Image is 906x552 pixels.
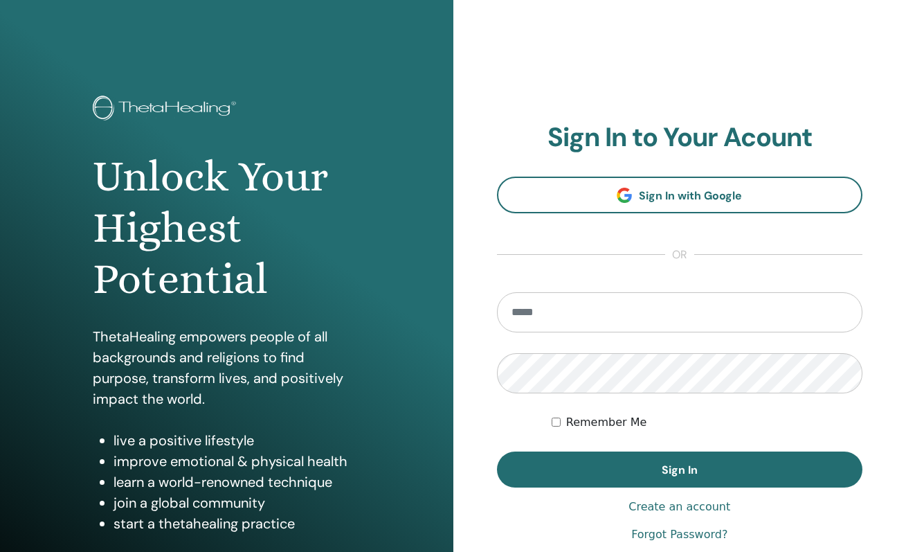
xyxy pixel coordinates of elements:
li: live a positive lifestyle [114,430,360,451]
p: ThetaHealing empowers people of all backgrounds and religions to find purpose, transform lives, a... [93,326,360,409]
h2: Sign In to Your Acount [497,122,863,154]
a: Create an account [628,499,730,515]
a: Forgot Password? [631,526,727,543]
li: start a thetahealing practice [114,513,360,534]
li: learn a world-renowned technique [114,472,360,492]
span: Sign In with Google [639,188,742,203]
li: join a global community [114,492,360,513]
h1: Unlock Your Highest Potential [93,151,360,305]
div: Keep me authenticated indefinitely or until I manually logout [552,414,862,431]
span: Sign In [662,463,698,477]
button: Sign In [497,452,863,488]
a: Sign In with Google [497,177,863,213]
label: Remember Me [566,414,647,431]
li: improve emotional & physical health [114,451,360,472]
span: or [665,247,694,263]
